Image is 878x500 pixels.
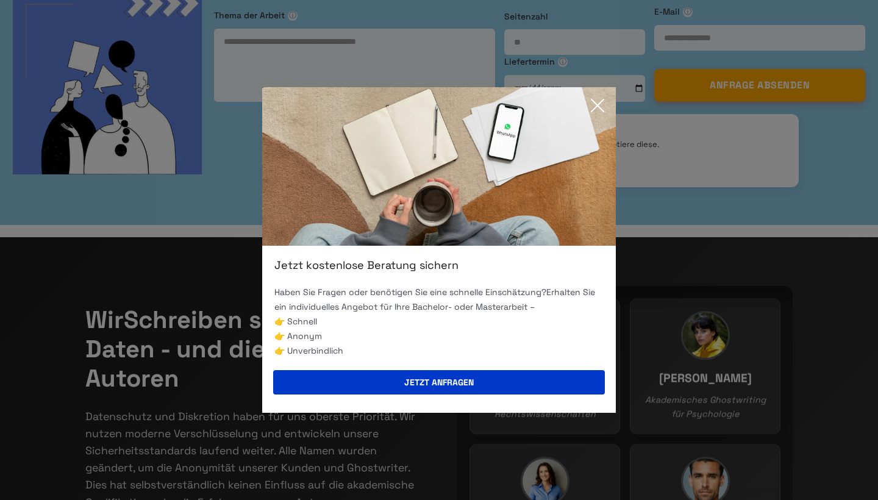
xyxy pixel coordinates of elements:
[274,329,604,343] li: 👉 Anonym
[262,258,616,273] div: Jetzt kostenlose Beratung sichern
[274,285,604,314] p: Haben Sie Fragen oder benötigen Sie eine schnelle Einschätzung? Erhalten Sie ein individuelles An...
[262,87,616,246] img: exit
[274,314,604,329] li: 👉 Schnell
[273,370,605,395] button: Jetzt anfragen
[274,343,604,358] li: 👉 Unverbindlich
